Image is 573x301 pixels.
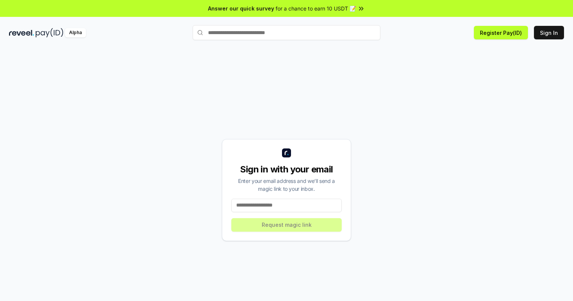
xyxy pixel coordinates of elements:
img: logo_small [282,148,291,157]
img: pay_id [36,28,63,37]
div: Enter your email address and we’ll send a magic link to your inbox. [231,177,342,193]
span: for a chance to earn 10 USDT 📝 [276,4,356,12]
div: Alpha [65,28,86,37]
img: reveel_dark [9,28,34,37]
button: Sign In [534,26,564,39]
span: Answer our quick survey [208,4,274,12]
div: Sign in with your email [231,163,342,175]
button: Register Pay(ID) [474,26,528,39]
